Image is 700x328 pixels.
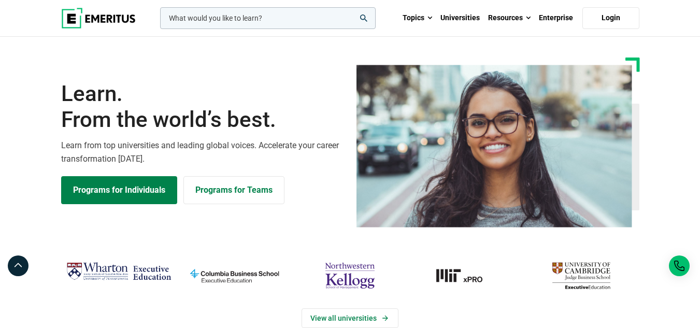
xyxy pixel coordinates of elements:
a: Login [582,7,639,29]
a: Explore Programs [61,176,177,204]
img: cambridge-judge-business-school [528,259,634,293]
p: Learn from top universities and leading global voices. Accelerate your career transformation [DATE]. [61,139,344,165]
a: View Universities [302,308,398,328]
h1: Learn. [61,81,344,133]
img: Wharton Executive Education [66,259,172,284]
span: From the world’s best. [61,107,344,133]
a: Explore for Business [183,176,284,204]
img: MIT xPRO [413,259,518,293]
img: Learn from the world's best [356,65,632,227]
img: columbia-business-school [182,259,287,293]
a: MIT-xPRO [413,259,518,293]
img: northwestern-kellogg [297,259,403,293]
input: woocommerce-product-search-field-0 [160,7,376,29]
